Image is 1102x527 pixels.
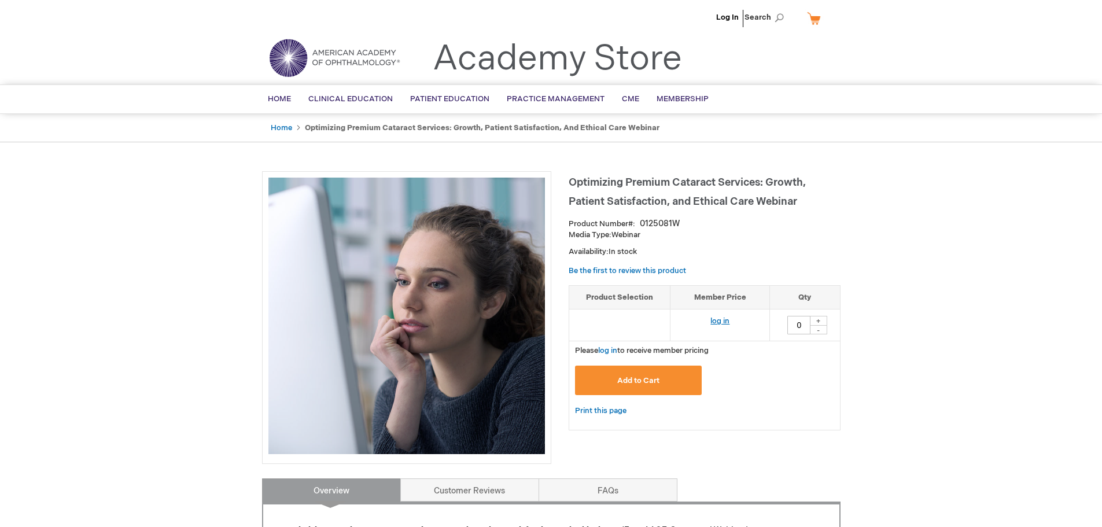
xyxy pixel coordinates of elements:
[569,219,635,229] strong: Product Number
[305,123,659,132] strong: Optimizing Premium Cataract Services: Growth, Patient Satisfaction, and Ethical Care Webinar
[433,38,682,80] a: Academy Store
[575,404,626,418] a: Print this page
[569,176,806,208] span: Optimizing Premium Cataract Services: Growth, Patient Satisfaction, and Ethical Care Webinar
[716,13,739,22] a: Log In
[657,94,709,104] span: Membership
[617,376,659,385] span: Add to Cart
[640,218,680,230] div: 0125081W
[262,478,401,502] a: Overview
[271,123,292,132] a: Home
[507,94,605,104] span: Practice Management
[569,246,841,257] p: Availability:
[710,316,729,326] a: log in
[622,94,639,104] span: CME
[810,325,827,334] div: -
[400,478,539,502] a: Customer Reviews
[670,285,770,309] th: Member Price
[770,285,840,309] th: Qty
[410,94,489,104] span: Patient Education
[569,230,841,241] p: Webinar
[268,94,291,104] span: Home
[810,316,827,326] div: +
[575,346,709,355] span: Please to receive member pricing
[539,478,677,502] a: FAQs
[745,6,788,29] span: Search
[598,346,617,355] a: log in
[569,230,611,239] strong: Media Type:
[308,94,393,104] span: Clinical Education
[569,285,670,309] th: Product Selection
[787,316,810,334] input: Qty
[569,266,686,275] a: Be the first to review this product
[575,366,702,395] button: Add to Cart
[609,247,637,256] span: In stock
[268,178,545,454] img: Optimizing Premium Cataract Services: Growth, Patient Satisfaction, and Ethical Care Webinar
